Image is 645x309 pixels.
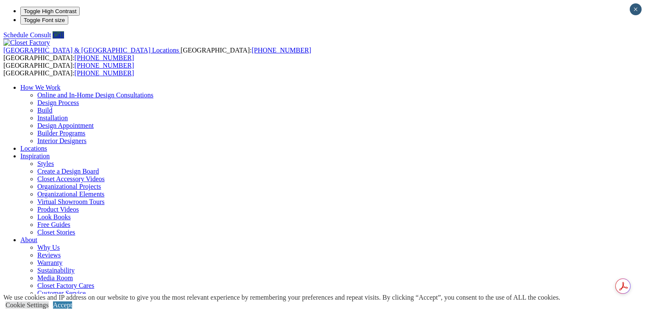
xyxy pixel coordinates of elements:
a: Create a Design Board [37,168,99,175]
span: Toggle Font size [24,17,65,23]
a: Warranty [37,259,62,266]
a: Locations [20,145,47,152]
a: Why Us [37,244,60,251]
a: Organizational Projects [37,183,101,190]
a: Reviews [37,251,61,259]
button: Toggle High Contrast [20,7,80,16]
a: [PHONE_NUMBER] [75,54,134,61]
a: Look Books [37,213,71,221]
a: Build [37,107,53,114]
a: Installation [37,114,68,121]
a: Interior Designers [37,137,87,144]
a: Design Appointment [37,122,94,129]
a: Customer Service [37,290,86,297]
a: Schedule Consult [3,31,51,39]
a: About [20,236,37,243]
a: Cookie Settings [6,301,49,309]
a: Styles [37,160,54,167]
a: Call [53,31,64,39]
span: [GEOGRAPHIC_DATA]: [GEOGRAPHIC_DATA]: [3,47,311,61]
button: Toggle Font size [20,16,68,25]
a: [PHONE_NUMBER] [251,47,311,54]
a: Inspiration [20,152,50,160]
a: Media Room [37,274,73,281]
a: Accept [53,301,72,309]
span: [GEOGRAPHIC_DATA]: [GEOGRAPHIC_DATA]: [3,62,134,77]
a: [PHONE_NUMBER] [75,62,134,69]
a: Organizational Elements [37,190,104,198]
span: Toggle High Contrast [24,8,76,14]
button: Close [630,3,642,15]
a: Closet Stories [37,229,75,236]
a: Product Videos [37,206,79,213]
a: Closet Accessory Videos [37,175,105,182]
div: We use cookies and IP address on our website to give you the most relevant experience by remember... [3,294,560,301]
a: Builder Programs [37,130,85,137]
a: Virtual Showroom Tours [37,198,105,205]
a: Design Process [37,99,79,106]
img: Closet Factory [3,39,50,47]
a: [PHONE_NUMBER] [75,69,134,77]
a: How We Work [20,84,61,91]
span: [GEOGRAPHIC_DATA] & [GEOGRAPHIC_DATA] Locations [3,47,179,54]
a: Sustainability [37,267,75,274]
a: [GEOGRAPHIC_DATA] & [GEOGRAPHIC_DATA] Locations [3,47,181,54]
a: Free Guides [37,221,70,228]
a: Online and In-Home Design Consultations [37,91,154,99]
a: Closet Factory Cares [37,282,94,289]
